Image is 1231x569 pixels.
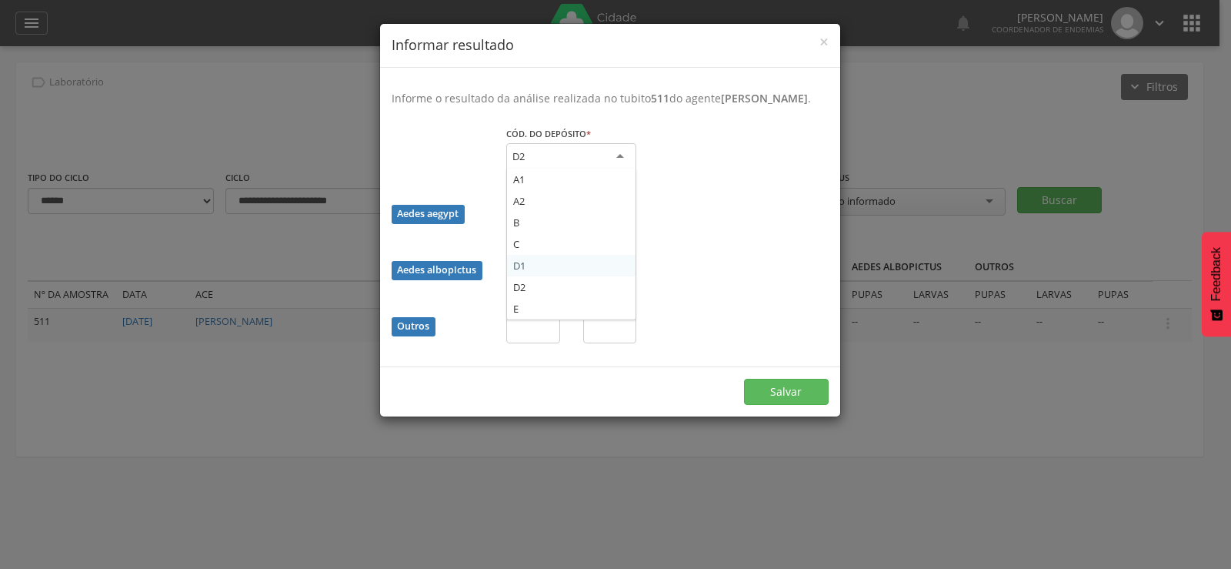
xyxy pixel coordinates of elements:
[819,34,829,50] button: Close
[507,190,636,212] div: A2
[651,91,669,105] b: 511
[507,298,636,320] div: E
[392,317,435,336] div: Outros
[744,379,829,405] button: Salvar
[392,261,482,280] div: Aedes albopictus
[507,169,636,190] div: A1
[506,128,591,140] label: Cód. do depósito
[721,91,808,105] b: [PERSON_NAME]
[392,35,829,55] h4: Informar resultado
[1209,247,1223,301] span: Feedback
[1202,232,1231,336] button: Feedback - Mostrar pesquisa
[819,31,829,52] span: ×
[392,205,465,224] div: Aedes aegypt
[507,276,636,298] div: D2
[507,233,636,255] div: C
[512,149,525,163] div: D2
[507,255,636,276] div: D1
[392,91,829,106] p: Informe o resultado da análise realizada no tubito do agente .
[507,212,636,233] div: B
